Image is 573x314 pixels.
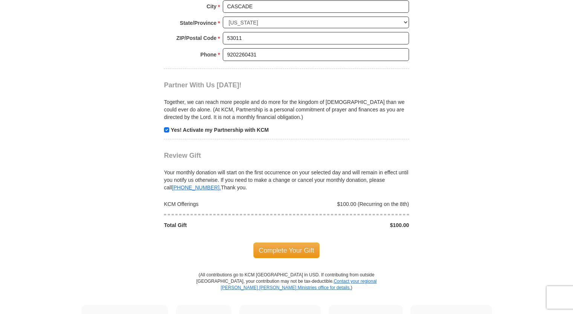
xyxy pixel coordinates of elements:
[337,201,409,207] span: $100.00 (Recurring on the 8th)
[196,272,377,305] p: (All contributions go to KCM [GEOGRAPHIC_DATA] in USD. If contributing from outside [GEOGRAPHIC_D...
[176,33,217,43] strong: ZIP/Postal Code
[201,49,217,60] strong: Phone
[286,221,413,229] div: $100.00
[164,81,242,89] span: Partner With Us [DATE]!
[160,200,287,208] div: KCM Offerings
[160,221,287,229] div: Total Gift
[164,152,201,159] span: Review Gift
[253,242,320,258] span: Complete Your Gift
[164,98,409,121] p: Together, we can reach more people and do more for the kingdom of [DEMOGRAPHIC_DATA] than we coul...
[164,160,409,191] div: Your monthly donation will start on the first occurrence on your selected day and will remain in ...
[180,18,216,28] strong: State/Province
[171,127,269,133] strong: Yes! Activate my Partnership with KCM
[207,1,216,12] strong: City
[172,184,221,191] a: [PHONE_NUMBER].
